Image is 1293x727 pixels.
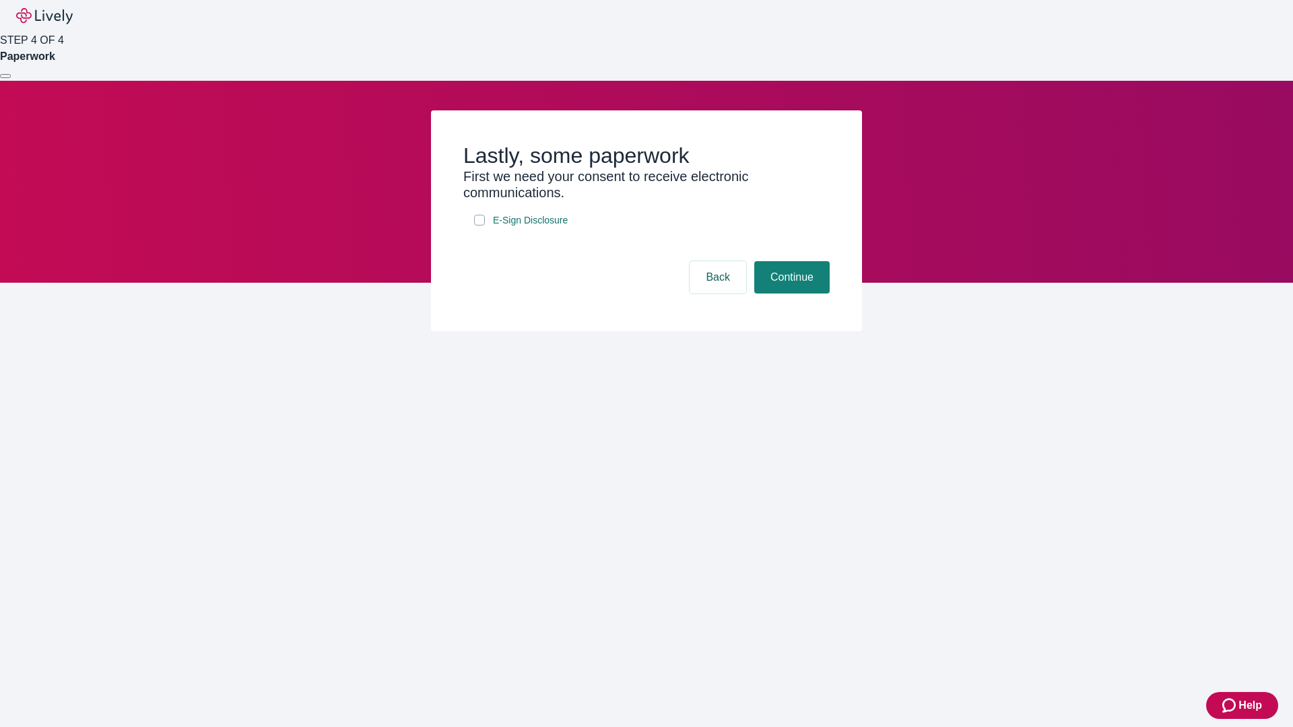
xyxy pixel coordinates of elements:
span: E-Sign Disclosure [493,213,568,228]
span: Help [1238,697,1262,714]
button: Continue [754,261,830,293]
button: Zendesk support iconHelp [1206,692,1278,719]
a: e-sign disclosure document [490,212,570,229]
button: Back [690,261,746,293]
img: Lively [16,8,73,24]
h3: First we need your consent to receive electronic communications. [463,168,830,201]
svg: Zendesk support icon [1222,697,1238,714]
h2: Lastly, some paperwork [463,143,830,168]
